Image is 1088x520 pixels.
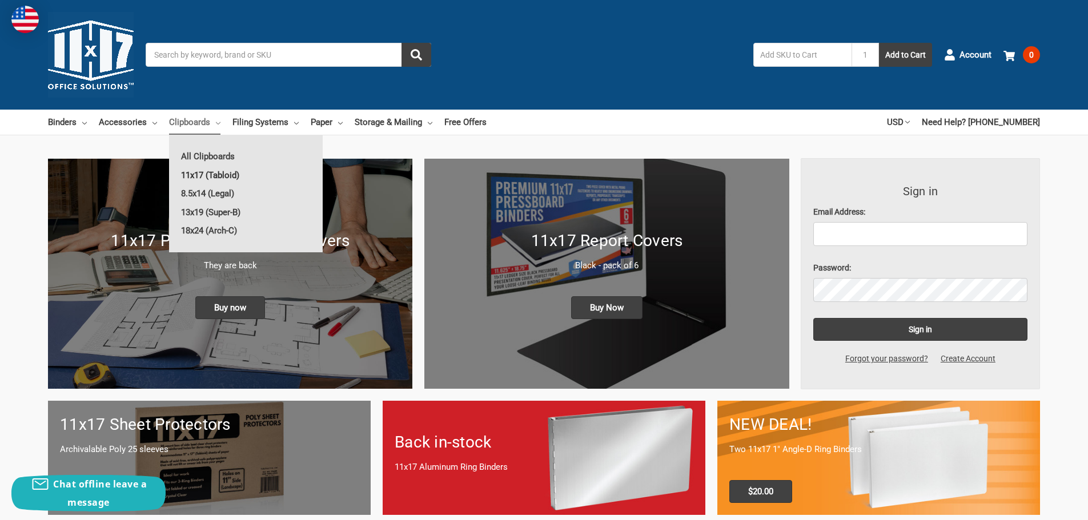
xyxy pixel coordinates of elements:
a: Filing Systems [232,110,299,135]
a: 0 [1003,40,1040,70]
p: Black - pack of 6 [436,259,777,272]
h1: 11x17 Pressboard Report Covers [60,229,400,253]
img: duty and tax information for United States [11,6,39,33]
input: Search by keyword, brand or SKU [146,43,431,67]
a: 8.5x14 (Legal) [169,184,323,203]
label: Email Address: [813,206,1028,218]
a: 11x17 Report Covers 11x17 Report Covers Black - pack of 6 Buy Now [424,159,789,389]
a: Paper [311,110,343,135]
a: 13x19 (Super-B) [169,203,323,221]
a: Accessories [99,110,157,135]
label: Password: [813,262,1028,274]
a: Free Offers [444,110,487,135]
a: USD [887,110,910,135]
input: Sign in [813,318,1028,341]
a: 18x24 (Arch-C) [169,221,323,240]
span: Buy Now [571,296,643,319]
img: 11x17.com [48,12,134,98]
a: Create Account [934,353,1002,365]
p: Archivalable Poly 25 sleeves [60,443,359,456]
a: Storage & Mailing [355,110,432,135]
img: 11x17 Report Covers [424,159,789,389]
span: Chat offline leave a message [53,478,147,509]
button: Chat offline leave a message [11,475,166,511]
span: $20.00 [729,480,792,503]
a: Binders [48,110,87,135]
h1: 11x17 Report Covers [436,229,777,253]
p: Two 11x17 1" Angle-D Ring Binders [729,443,1028,456]
a: Forgot your password? [839,353,934,365]
img: New 11x17 Pressboard Binders [48,159,412,389]
span: 0 [1023,46,1040,63]
a: Need Help? [PHONE_NUMBER] [922,110,1040,135]
button: Add to Cart [879,43,932,67]
h1: NEW DEAL! [729,413,1028,437]
h1: Back in-stock [395,430,693,454]
a: 11x17 (Tabloid) [169,166,323,184]
a: All Clipboards [169,147,323,166]
input: Add SKU to Cart [753,43,852,67]
a: Clipboards [169,110,220,135]
a: 11x17 sheet protectors 11x17 Sheet Protectors Archivalable Poly 25 sleeves Buy Now [48,401,371,514]
a: 11x17 Binder 2-pack only $20.00 NEW DEAL! Two 11x17 1" Angle-D Ring Binders $20.00 [717,401,1040,514]
p: 11x17 Aluminum Ring Binders [395,461,693,474]
h1: 11x17 Sheet Protectors [60,413,359,437]
h3: Sign in [813,183,1028,200]
span: Account [959,49,991,62]
a: New 11x17 Pressboard Binders 11x17 Pressboard Report Covers They are back Buy now [48,159,412,389]
a: Back in-stock 11x17 Aluminum Ring Binders [383,401,705,514]
p: They are back [60,259,400,272]
span: Buy now [195,296,265,319]
a: Account [944,40,991,70]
